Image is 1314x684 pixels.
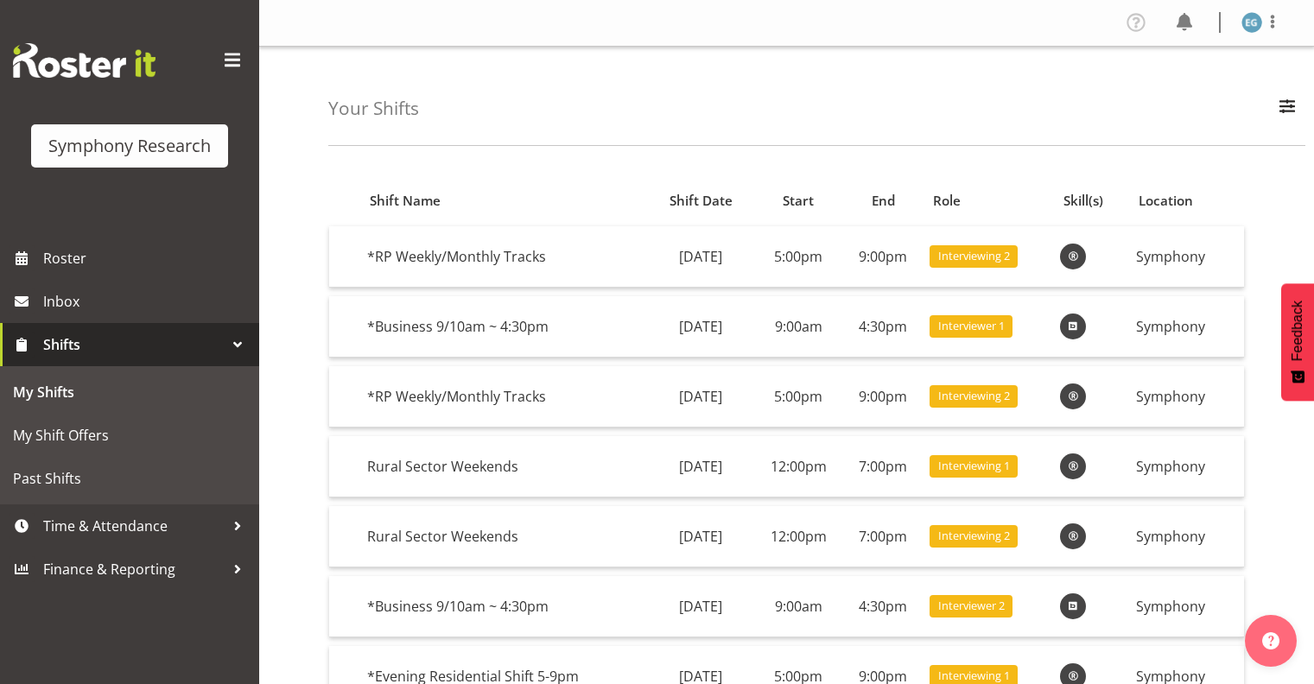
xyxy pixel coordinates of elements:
img: Rosterit website logo [13,43,156,78]
a: My Shift Offers [4,414,255,457]
span: Shift Name [370,191,441,211]
td: 7:00pm [843,436,923,497]
span: Start [783,191,814,211]
img: help-xxl-2.png [1262,632,1279,649]
span: Finance & Reporting [43,556,225,582]
span: Feedback [1290,301,1305,361]
div: Symphony Research [48,133,211,159]
span: Interviewing 2 [938,528,1010,544]
td: [DATE] [648,506,753,567]
span: End [872,191,895,211]
span: My Shifts [13,379,246,405]
span: Interviewing 2 [938,388,1010,404]
td: [DATE] [648,436,753,497]
span: Interviewing 1 [938,668,1010,684]
td: Symphony [1129,296,1244,358]
td: [DATE] [648,296,753,358]
span: Inbox [43,288,251,314]
span: Role [933,191,961,211]
td: 9:00pm [843,226,923,288]
td: 7:00pm [843,506,923,567]
td: Symphony [1129,506,1244,567]
td: 9:00am [754,296,844,358]
img: evelyn-gray1866.jpg [1241,12,1262,33]
a: Past Shifts [4,457,255,500]
td: Symphony [1129,226,1244,288]
td: 12:00pm [754,506,844,567]
td: 5:00pm [754,226,844,288]
span: Roster [43,245,251,271]
span: Time & Attendance [43,513,225,539]
td: 4:30pm [843,296,923,358]
span: Interviewing 1 [938,458,1010,474]
td: *RP Weekly/Monthly Tracks [360,226,649,288]
span: Interviewing 2 [938,248,1010,264]
button: Feedback - Show survey [1281,283,1314,401]
td: [DATE] [648,226,753,288]
span: Interviewer 2 [938,598,1005,614]
span: Location [1139,191,1193,211]
td: Symphony [1129,576,1244,637]
td: Rural Sector Weekends [360,506,649,567]
span: Interviewer 1 [938,318,1005,334]
td: *RP Weekly/Monthly Tracks [360,366,649,427]
td: Rural Sector Weekends [360,436,649,497]
td: 9:00am [754,576,844,637]
span: Past Shifts [13,465,246,491]
td: 9:00pm [843,366,923,427]
td: Symphony [1129,366,1244,427]
h4: Your Shifts [328,98,419,118]
span: My Shift Offers [13,422,246,448]
td: Symphony [1129,436,1244,497]
span: Skill(s) [1063,191,1103,211]
span: Shift Date [670,191,733,211]
span: Shifts [43,332,225,358]
td: 5:00pm [754,366,844,427]
td: [DATE] [648,576,753,637]
td: [DATE] [648,366,753,427]
td: 12:00pm [754,436,844,497]
a: My Shifts [4,370,255,414]
td: *Business 9/10am ~ 4:30pm [360,576,649,637]
td: *Business 9/10am ~ 4:30pm [360,296,649,358]
button: Filter Employees [1269,90,1305,128]
td: 4:30pm [843,576,923,637]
